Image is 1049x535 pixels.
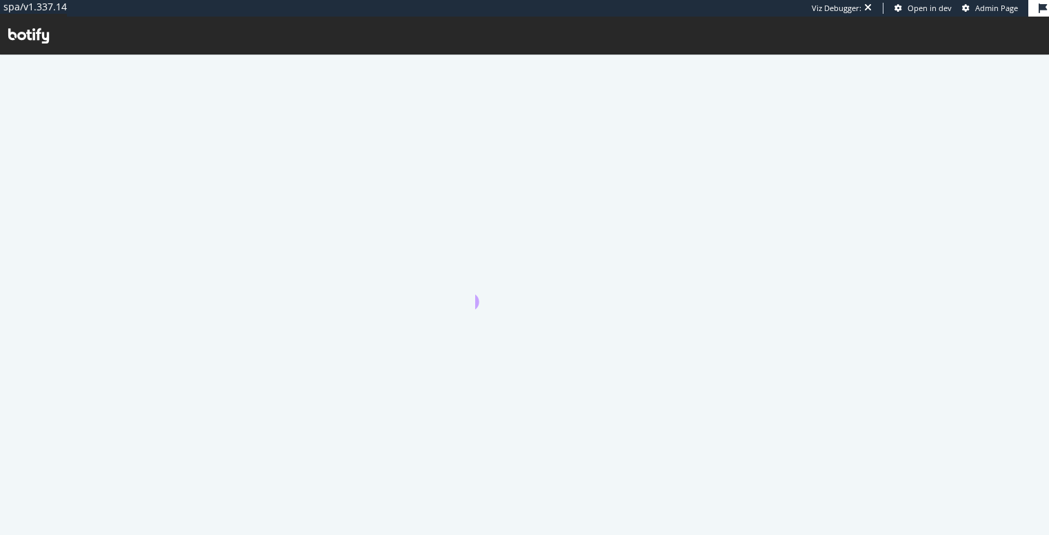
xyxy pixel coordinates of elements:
a: Open in dev [895,3,952,14]
a: Admin Page [962,3,1018,14]
span: Admin Page [975,3,1018,13]
span: Open in dev [908,3,952,13]
div: animation [475,260,575,309]
div: Viz Debugger: [812,3,861,14]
